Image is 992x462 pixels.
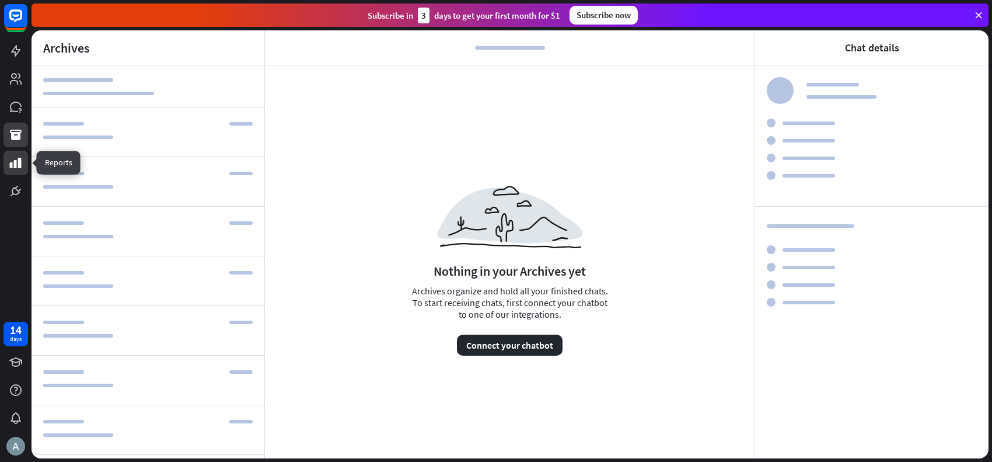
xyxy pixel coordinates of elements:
a: 14 days [4,322,28,346]
div: 3 [418,8,429,23]
div: Subscribe in days to get your first month for $1 [368,8,560,23]
div: Archives organize and hold all your finished chats. To start receiving chats, first connect your ... [408,285,612,356]
img: ae424f8a3b67452448e4.png [437,186,583,248]
button: Connect your chatbot [457,335,563,356]
div: Chat details [845,41,899,54]
div: Nothing in your Archives yet [434,263,586,279]
div: 14 [10,325,22,335]
div: days [10,335,22,343]
div: Archives [43,40,89,56]
div: Subscribe now [570,6,638,25]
